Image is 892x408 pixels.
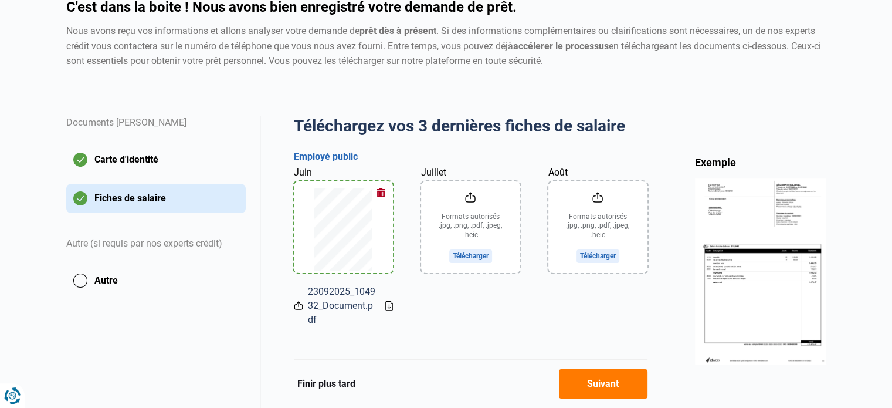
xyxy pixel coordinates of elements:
[359,25,436,36] strong: prêt dès à présent
[66,266,246,295] button: Autre
[548,166,568,180] label: Août
[421,166,446,180] label: Juillet
[66,184,246,213] button: Fiches de salaire
[294,151,647,163] h3: Employé public
[66,145,246,174] button: Carte d'identité
[385,301,393,311] a: Download
[695,178,826,364] img: income
[66,222,246,266] div: Autre (si requis par nos experts crédit)
[66,116,246,145] div: Documents [PERSON_NAME]
[294,376,359,392] button: Finir plus tard
[308,285,376,327] span: 23092025_104932_Document.pdf
[559,369,647,399] button: Suivant
[294,166,312,180] label: Juin
[294,116,647,137] h2: Téléchargez vos 3 dernières fiches de salaire
[513,41,609,52] strong: accélerer le processus
[695,156,826,169] div: Exemple
[66,23,826,69] div: Nous avons reçu vos informations et allons analyser votre demande de . Si des informations complé...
